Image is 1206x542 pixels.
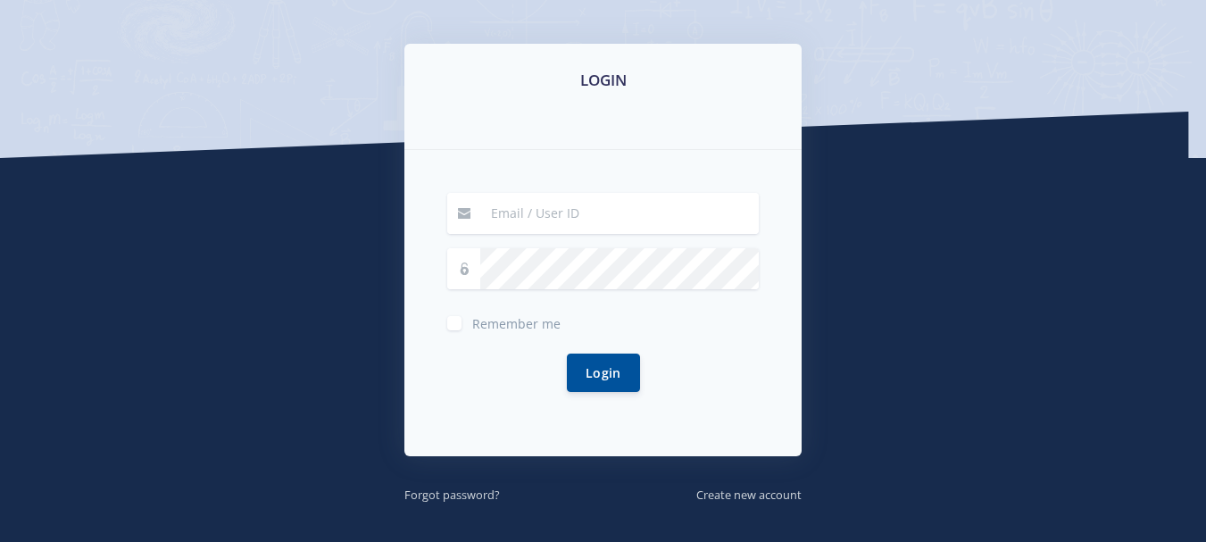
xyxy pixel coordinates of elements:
a: Forgot password? [404,484,500,504]
small: Create new account [696,487,802,503]
span: Remember me [472,315,561,332]
a: Create new account [696,484,802,504]
h3: LOGIN [426,69,780,92]
input: Email / User ID [480,193,759,234]
button: Login [567,354,640,392]
small: Forgot password? [404,487,500,503]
